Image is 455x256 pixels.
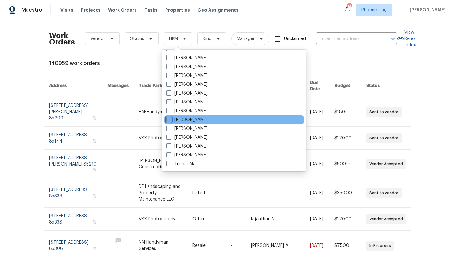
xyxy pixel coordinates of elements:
button: Copy Address [92,246,97,251]
span: Work Orders [108,7,137,13]
span: Geo Assignments [197,7,239,13]
td: Nijanthan N [246,208,305,231]
label: Tushar Mall [166,161,197,167]
th: Budget [329,74,361,97]
td: Other [187,208,225,231]
span: Kind [203,36,212,42]
a: View Reno Index [397,29,416,48]
span: Unclaimed [284,36,306,42]
button: Open [389,34,397,43]
input: Enter in an address [316,34,379,44]
th: Trade Partner [134,74,187,97]
span: HPM [169,36,178,42]
span: [PERSON_NAME] [407,7,446,13]
label: [PERSON_NAME] [166,108,208,114]
label: [PERSON_NAME] [166,143,208,149]
span: Maestro [21,7,42,13]
label: [PERSON_NAME] [166,73,208,79]
label: [PERSON_NAME] [166,117,208,123]
td: VRX Photography [134,127,187,150]
h2: Work Orders [49,32,75,45]
button: Copy Address [92,193,97,199]
span: Status [130,36,144,42]
label: [PERSON_NAME] [166,99,208,105]
td: - [225,208,246,231]
th: Due Date [305,74,329,97]
button: Copy Address [92,167,97,173]
td: - [225,178,246,208]
td: Listed [187,178,225,208]
td: HM-Handyman [134,97,187,127]
label: [PERSON_NAME] [166,90,208,96]
span: Tasks [144,8,158,12]
th: Address [44,74,102,97]
td: DF Landscaping and Property Maintenance LLC [134,178,187,208]
button: Copy Address [92,219,97,225]
th: Status [361,74,411,97]
div: 140959 work orders [49,60,406,67]
label: [PERSON_NAME] [166,134,208,141]
label: [PERSON_NAME] [166,81,208,88]
span: Phoenix [361,7,378,13]
button: Copy Address [92,138,97,144]
span: Projects [81,7,100,13]
td: [PERSON_NAME] Construction [134,150,187,178]
td: - [246,178,305,208]
span: Vendor [90,36,105,42]
label: [PERSON_NAME] [166,152,208,158]
span: Properties [165,7,190,13]
label: [PERSON_NAME] [166,64,208,70]
td: VRX Photography [134,208,187,231]
label: [PERSON_NAME] [166,125,208,132]
th: Messages [102,74,134,97]
span: Visits [60,7,73,13]
button: Copy Address [92,115,97,121]
label: [PERSON_NAME] [166,55,208,61]
span: Manager [237,36,255,42]
div: 14 [347,4,351,10]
